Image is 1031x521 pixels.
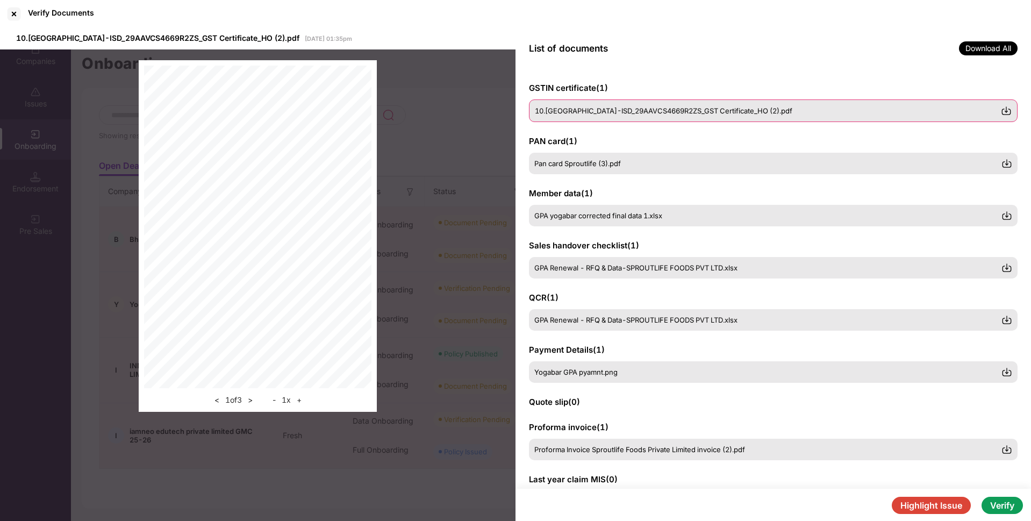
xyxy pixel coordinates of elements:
div: Verify Documents [28,8,94,17]
span: Proforma invoice ( 1 ) [529,422,608,432]
img: svg+xml;base64,PHN2ZyBpZD0iRG93bmxvYWQtMzJ4MzIiIHhtbG5zPSJodHRwOi8vd3d3LnczLm9yZy8yMDAwL3N2ZyIgd2... [1001,262,1012,273]
span: Yogabar GPA pyamnt.png [534,368,618,376]
img: svg+xml;base64,PHN2ZyBpZD0iRG93bmxvYWQtMzJ4MzIiIHhtbG5zPSJodHRwOi8vd3d3LnczLm9yZy8yMDAwL3N2ZyIgd2... [1001,367,1012,377]
span: GPA Renewal - RFQ & Data-SPROUTLIFE FOODS PVT LTD.xlsx [534,316,738,324]
span: Last year claim MIS ( 0 ) [529,474,618,484]
img: svg+xml;base64,PHN2ZyBpZD0iRG93bmxvYWQtMzJ4MzIiIHhtbG5zPSJodHRwOi8vd3d3LnczLm9yZy8yMDAwL3N2ZyIgd2... [1001,315,1012,325]
span: GPA Renewal - RFQ & Data-SPROUTLIFE FOODS PVT LTD.xlsx [534,263,738,272]
button: Highlight Issue [892,497,971,514]
span: Proforma Invoice Sproutlife Foods Private Limited invoice (2).pdf [534,445,745,454]
span: 10.[GEOGRAPHIC_DATA]-ISD_29AAVCS4669R2ZS_GST Certificate_HO (2).pdf [16,33,299,42]
span: Quote slip ( 0 ) [529,397,580,407]
span: GPA yogabar corrected final data 1.xlsx [534,211,662,220]
span: GSTIN certificate ( 1 ) [529,83,608,93]
img: svg+xml;base64,PHN2ZyBpZD0iRG93bmxvYWQtMzJ4MzIiIHhtbG5zPSJodHRwOi8vd3d3LnczLm9yZy8yMDAwL3N2ZyIgd2... [1001,210,1012,221]
span: Download All [959,41,1018,55]
span: [DATE] 01:35pm [305,35,352,42]
div: 1 of 3 [211,394,256,406]
img: svg+xml;base64,PHN2ZyBpZD0iRG93bmxvYWQtMzJ4MzIiIHhtbG5zPSJodHRwOi8vd3d3LnczLm9yZy8yMDAwL3N2ZyIgd2... [1001,158,1012,169]
span: PAN card ( 1 ) [529,136,577,146]
button: - [269,394,279,406]
button: + [293,394,305,406]
span: QCR ( 1 ) [529,292,559,303]
span: Payment Details ( 1 ) [529,345,605,355]
div: 1 x [269,394,305,406]
button: > [245,394,256,406]
span: List of documents [529,43,608,54]
span: Sales handover checklist ( 1 ) [529,240,639,251]
button: Verify [982,497,1023,514]
button: < [211,394,223,406]
span: Member data ( 1 ) [529,188,593,198]
img: svg+xml;base64,PHN2ZyBpZD0iRG93bmxvYWQtMzJ4MzIiIHhtbG5zPSJodHRwOi8vd3d3LnczLm9yZy8yMDAwL3N2ZyIgd2... [1001,444,1012,455]
img: svg+xml;base64,PHN2ZyBpZD0iRG93bmxvYWQtMzJ4MzIiIHhtbG5zPSJodHRwOi8vd3d3LnczLm9yZy8yMDAwL3N2ZyIgd2... [1001,105,1012,116]
span: 10.[GEOGRAPHIC_DATA]-ISD_29AAVCS4669R2ZS_GST Certificate_HO (2).pdf [535,106,792,115]
span: Pan card Sproutlife (3).pdf [534,159,621,168]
